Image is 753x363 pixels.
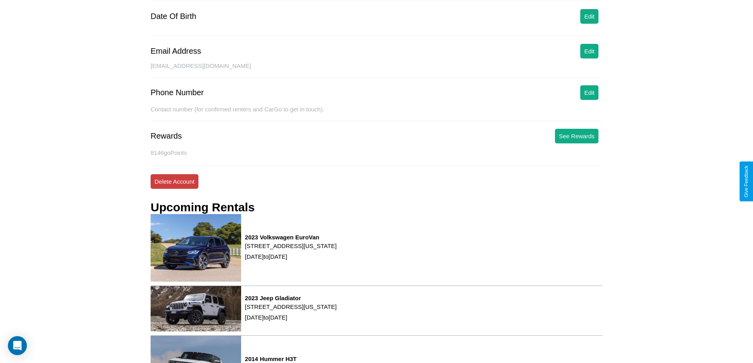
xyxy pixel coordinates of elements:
[151,132,182,141] div: Rewards
[580,85,598,100] button: Edit
[151,174,198,189] button: Delete Account
[151,12,196,21] div: Date Of Birth
[555,129,598,143] button: See Rewards
[245,312,337,323] p: [DATE] to [DATE]
[151,47,201,56] div: Email Address
[151,214,241,282] img: rental
[245,241,337,251] p: [STREET_ADDRESS][US_STATE]
[245,301,337,312] p: [STREET_ADDRESS][US_STATE]
[8,336,27,355] div: Open Intercom Messenger
[245,295,337,301] h3: 2023 Jeep Gladiator
[151,286,241,331] img: rental
[245,251,337,262] p: [DATE] to [DATE]
[151,88,204,97] div: Phone Number
[580,9,598,24] button: Edit
[151,201,255,214] h3: Upcoming Rentals
[245,355,337,362] h3: 2014 Hummer H3T
[580,44,598,58] button: Edit
[151,62,602,77] div: [EMAIL_ADDRESS][DOMAIN_NAME]
[151,147,602,158] p: 8146 goPoints
[151,106,602,121] div: Contact number (for confirmed renters and CarGo to get in touch).
[245,234,337,241] h3: 2023 Volkswagen EuroVan
[744,166,749,197] div: Give Feedback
